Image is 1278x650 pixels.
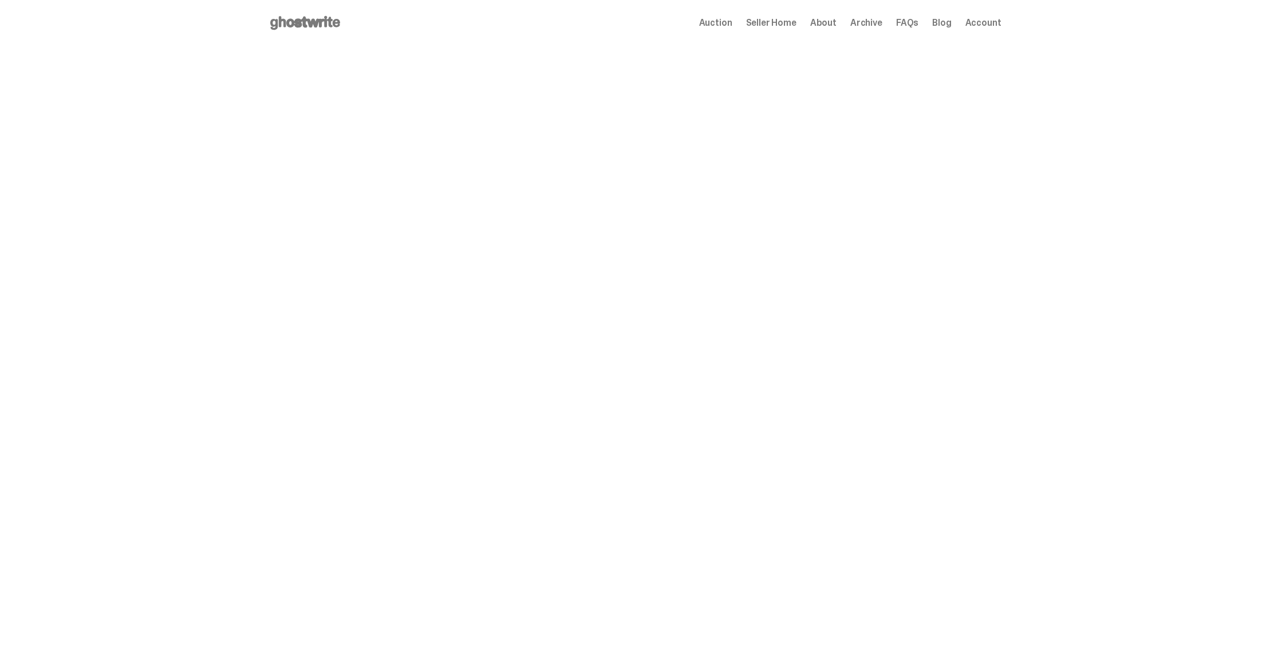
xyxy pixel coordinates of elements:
a: Archive [850,18,882,27]
a: FAQs [896,18,918,27]
a: Auction [699,18,732,27]
a: Seller Home [746,18,796,27]
a: Account [965,18,1001,27]
a: Blog [932,18,951,27]
a: About [810,18,837,27]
